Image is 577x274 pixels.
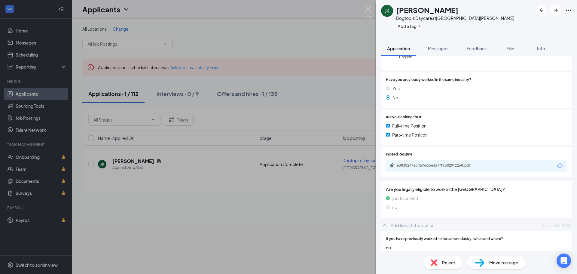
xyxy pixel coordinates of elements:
[399,54,436,60] span: English
[386,152,412,157] span: Indeed Resume
[392,85,400,92] span: Yes
[387,46,410,51] span: Application
[542,223,560,228] span: Submitted:
[386,236,503,242] span: If you have previously worked in the same industry, when and where?
[396,15,514,21] div: Dogtopia Daycare at [GEOGRAPHIC_DATA][PERSON_NAME]
[489,259,518,266] span: Move to stage
[392,94,398,101] span: No
[386,186,567,192] span: Are you legally eligible to work in the [GEOGRAPHIC_DATA]?
[536,5,547,16] button: ArrowLeftNew
[396,23,423,29] button: PlusAdd a tag
[392,122,426,129] span: Full-time Position
[466,46,487,51] span: Feedback
[397,163,481,168] div: e3830247ac4576dbe3a7ff9b029f2268.pdf
[386,244,567,251] span: no
[557,162,564,170] svg: Download
[418,24,421,28] svg: Plus
[506,46,515,51] span: Files
[428,46,448,51] span: Messages
[386,114,422,120] span: Are you looking for a:
[391,222,435,228] div: Additional Information
[381,222,388,229] svg: ChevronUp
[565,7,572,14] svg: Ellipses
[386,77,471,83] span: Have you previously worked in the same industry?
[557,254,571,268] div: Open Intercom Messenger
[392,131,428,138] span: Part-time Position
[551,5,561,16] button: ArrowRight
[538,7,545,14] svg: ArrowLeftNew
[385,8,389,14] div: JK
[392,204,397,211] span: no
[537,46,545,51] span: Info
[396,5,458,15] h1: [PERSON_NAME]
[392,195,418,202] span: yes (Correct)
[562,223,572,228] span: [DATE]
[552,7,560,14] svg: ArrowRight
[442,259,455,266] span: Reject
[389,163,487,169] a: Paperclipe3830247ac4576dbe3a7ff9b029f2268.pdf
[389,163,394,168] svg: Paperclip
